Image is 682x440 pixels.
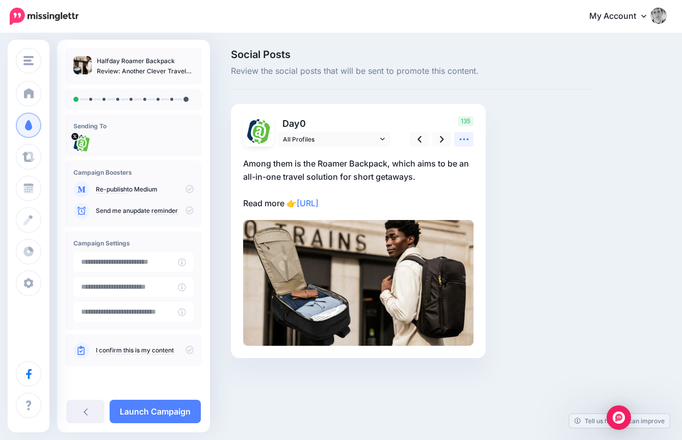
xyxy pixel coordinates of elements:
[243,220,474,346] img: 920c3394b0cb3d49fbcad22044b7b25c.jpg
[73,169,194,176] h4: Campaign Boosters
[231,65,592,78] span: Review the social posts that will be sent to promote this content.
[73,122,194,130] h4: Sending To
[283,134,378,145] span: All Profiles
[458,116,474,126] span: 135
[73,239,194,247] h4: Campaign Settings
[569,414,670,428] a: Tell us how we can improve
[130,207,178,215] a: update reminder
[96,206,194,215] p: Send me an
[96,185,127,194] a: Re-publish
[607,405,631,430] div: Open Intercom Messenger
[243,157,474,210] p: Among them is the Roamer Backpack, which aims to be an all-in-one travel solution for short getaw...
[10,8,78,25] img: Missinglettr
[96,185,194,194] p: to Medium
[73,135,90,151] img: PUaR8Xty-5668.jpg
[23,56,34,65] img: menu.png
[278,116,391,131] p: Day
[246,119,271,144] img: PUaR8Xty-5668.jpg
[231,49,592,60] span: Social Posts
[300,118,306,129] span: 0
[97,56,194,76] p: Halfday Roamer Backpack Review: Another Clever Travel Solution
[579,4,667,29] a: My Account
[73,56,92,74] img: 920c3394b0cb3d49fbcad22044b7b25c_thumb.jpg
[278,132,390,147] a: All Profiles
[297,198,319,208] a: [URL]
[96,346,174,354] a: I confirm this is my content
